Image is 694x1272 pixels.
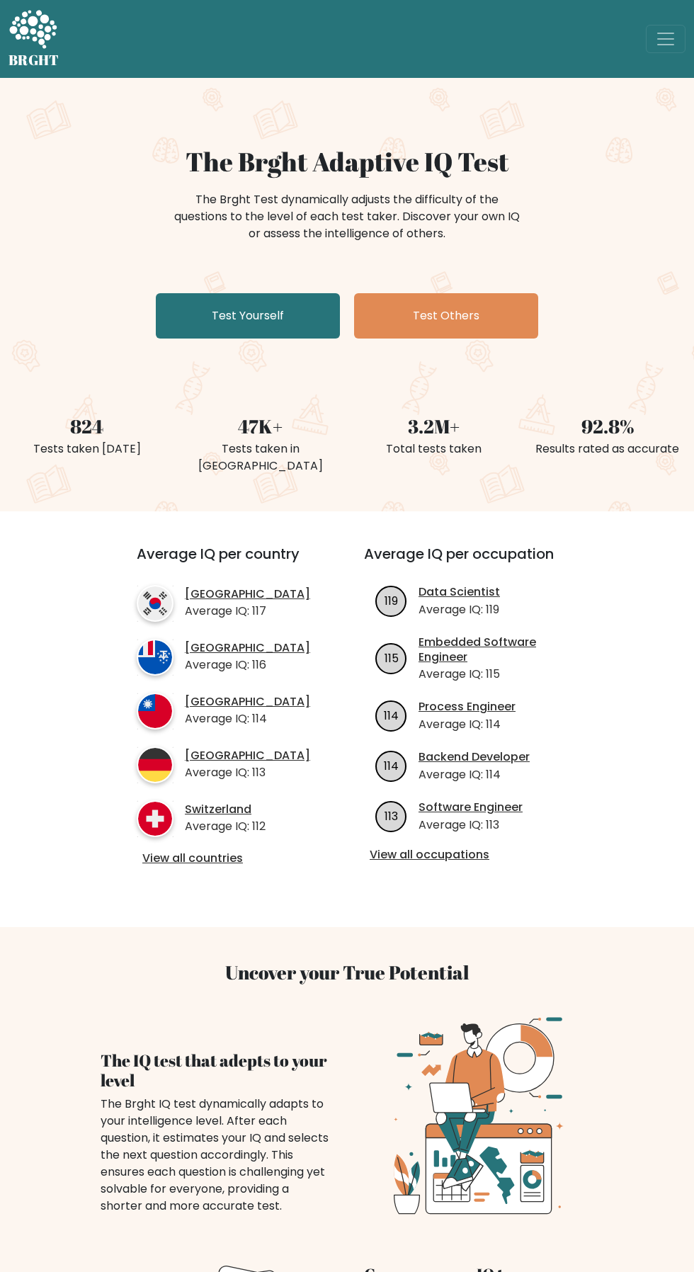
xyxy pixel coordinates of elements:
[370,848,569,863] a: View all occupations
[385,650,399,666] text: 115
[142,851,307,866] a: View all countries
[137,639,173,676] img: country
[137,746,173,783] img: country
[646,25,686,53] button: Toggle navigation
[419,817,523,834] p: Average IQ: 113
[354,293,538,339] a: Test Others
[419,601,500,618] p: Average IQ: 119
[419,800,523,815] a: Software Engineer
[182,441,339,475] div: Tests taken in [GEOGRAPHIC_DATA]
[101,1050,330,1090] h4: The IQ test that adepts to your level
[185,710,310,727] p: Average IQ: 114
[419,635,574,665] a: Embedded Software Engineer
[137,693,173,729] img: country
[101,961,593,984] h3: Uncover your True Potential
[185,802,266,817] a: Switzerland
[137,800,173,837] img: country
[529,441,686,458] div: Results rated as accurate
[170,191,524,242] div: The Brght Test dynamically adjusts the difficulty of the questions to the level of each test take...
[384,758,399,774] text: 114
[185,657,310,674] p: Average IQ: 116
[419,766,530,783] p: Average IQ: 114
[355,441,512,458] div: Total tests taken
[8,441,165,458] div: Tests taken [DATE]
[185,603,310,620] p: Average IQ: 117
[419,585,500,600] a: Data Scientist
[185,764,310,781] p: Average IQ: 113
[156,293,340,339] a: Test Yourself
[101,1096,330,1215] div: The Brght IQ test dynamically adapts to your intelligence level. After each question, it estimate...
[384,708,399,724] text: 114
[182,412,339,441] div: 47K+
[419,666,574,683] p: Average IQ: 115
[8,412,165,441] div: 824
[137,545,313,579] h3: Average IQ per country
[185,587,310,602] a: [GEOGRAPHIC_DATA]
[385,593,398,609] text: 119
[419,716,516,733] p: Average IQ: 114
[185,641,310,656] a: [GEOGRAPHIC_DATA]
[185,818,266,835] p: Average IQ: 112
[385,808,398,824] text: 113
[137,585,173,622] img: country
[8,52,59,69] h5: BRGHT
[355,412,512,441] div: 3.2M+
[419,750,530,765] a: Backend Developer
[185,749,310,763] a: [GEOGRAPHIC_DATA]
[8,146,686,177] h1: The Brght Adaptive IQ Test
[185,695,310,710] a: [GEOGRAPHIC_DATA]
[8,6,59,72] a: BRGHT
[364,545,574,579] h3: Average IQ per occupation
[419,700,516,715] a: Process Engineer
[529,412,686,441] div: 92.8%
